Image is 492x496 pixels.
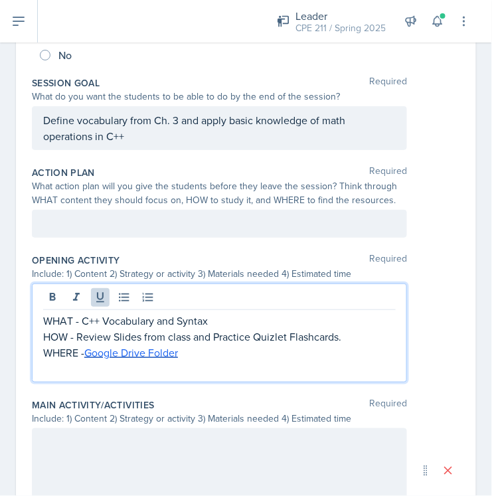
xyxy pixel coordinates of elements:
p: Define vocabulary from Ch. 3 and apply basic knowledge of math operations in C++ [43,112,396,144]
div: Include: 1) Content 2) Strategy or activity 3) Materials needed 4) Estimated time [32,412,407,426]
p: HOW - Review Slides from class and Practice Quizlet Flashcards. [43,329,396,345]
div: Leader [295,8,386,24]
label: Session Goal [32,76,100,90]
div: What do you want the students to be able to do by the end of the session? [32,90,407,104]
div: Include: 1) Content 2) Strategy or activity 3) Materials needed 4) Estimated time [32,267,407,281]
label: Main Activity/Activities [32,398,154,412]
span: Required [369,398,407,412]
span: Required [369,76,407,90]
span: Required [369,254,407,267]
p: WHERE - [43,345,396,361]
div: What action plan will you give the students before they leave the session? Think through WHAT con... [32,179,407,207]
span: No [58,48,72,62]
div: CPE 211 / Spring 2025 [295,21,386,35]
label: Opening Activity [32,254,120,267]
p: WHAT - C++ Vocabulary and Syntax [43,313,396,329]
a: Google Drive Folder [84,345,178,360]
label: Action Plan [32,166,95,179]
span: Required [369,166,407,179]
